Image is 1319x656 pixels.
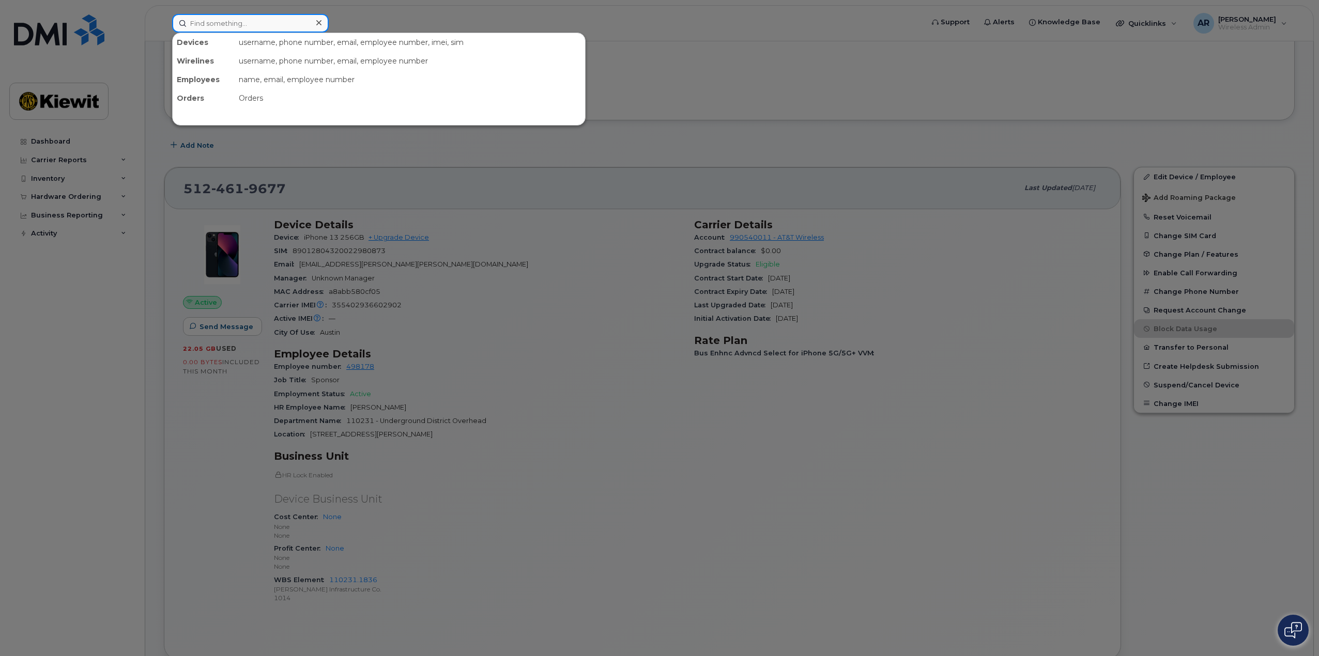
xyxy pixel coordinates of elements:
[1284,622,1302,638] img: Open chat
[173,33,235,52] div: Devices
[173,52,235,70] div: Wirelines
[172,14,329,33] input: Find something...
[235,52,585,70] div: username, phone number, email, employee number
[235,89,585,107] div: Orders
[235,70,585,89] div: name, email, employee number
[173,89,235,107] div: Orders
[235,33,585,52] div: username, phone number, email, employee number, imei, sim
[173,70,235,89] div: Employees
